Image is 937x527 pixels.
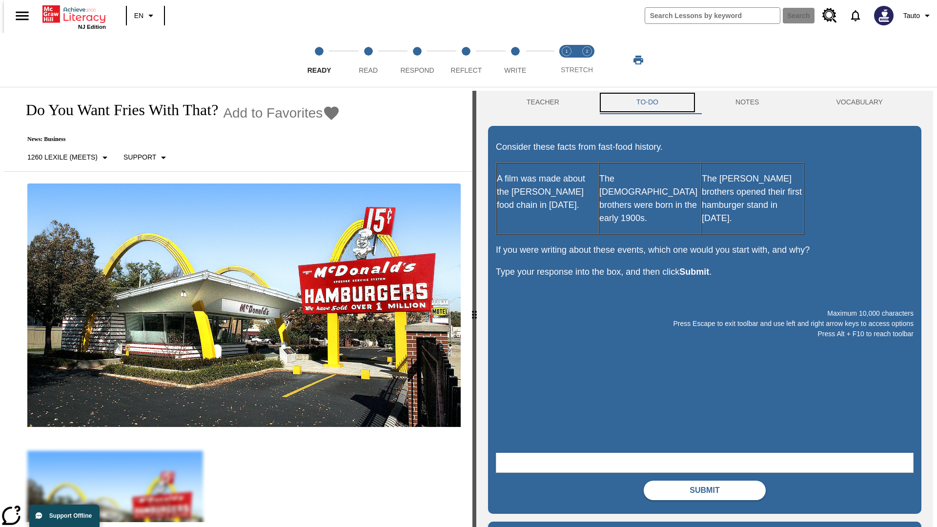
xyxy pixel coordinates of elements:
[586,49,588,54] text: 2
[27,183,461,427] img: One of the first McDonald's stores, with the iconic red sign and golden arches.
[307,66,331,74] span: Ready
[16,101,218,119] h1: Do You Want Fries With That?
[16,136,340,143] p: News: Business
[868,3,899,28] button: Select a new avatar
[497,172,598,212] p: A film was made about the [PERSON_NAME] food chain in [DATE].
[565,49,568,54] text: 1
[472,91,476,527] div: Press Enter or Spacebar and then press right and left arrow keys to move the slider
[389,33,446,87] button: Respond step 3 of 5
[123,152,156,162] p: Support
[679,267,709,277] strong: Submit
[487,33,544,87] button: Write step 5 of 5
[29,505,100,527] button: Support Offline
[573,33,601,87] button: Stretch Respond step 2 of 2
[504,66,526,74] span: Write
[702,172,803,225] p: The [PERSON_NAME] brothers opened their first hamburger stand in [DATE].
[496,265,914,279] p: Type your response into the box, and then click .
[42,3,106,30] div: Home
[874,6,894,25] img: Avatar
[400,66,434,74] span: Respond
[223,105,323,121] span: Add to Favorites
[843,3,868,28] a: Notifications
[476,91,933,527] div: activity
[23,149,115,166] button: Select Lexile, 1260 Lexile (Meets)
[223,104,340,122] button: Add to Favorites - Do You Want Fries With That?
[78,24,106,30] span: NJ Edition
[797,91,921,114] button: VOCABULARY
[291,33,347,87] button: Ready step 1 of 5
[552,33,581,87] button: Stretch Read step 1 of 2
[8,1,37,30] button: Open side menu
[496,308,914,319] p: Maximum 10,000 characters
[4,91,472,522] div: reading
[644,481,766,500] button: Submit
[623,51,654,69] button: Print
[496,319,914,329] p: Press Escape to exit toolbar and use left and right arrow keys to access options
[561,66,593,74] span: STRETCH
[496,243,914,257] p: If you were writing about these events, which one would you start with, and why?
[438,33,494,87] button: Reflect step 4 of 5
[340,33,396,87] button: Read step 2 of 5
[451,66,482,74] span: Reflect
[645,8,780,23] input: search field
[359,66,378,74] span: Read
[488,91,921,114] div: Instructional Panel Tabs
[598,91,697,114] button: TO-DO
[134,11,143,21] span: EN
[27,152,98,162] p: 1260 Lexile (Meets)
[903,11,920,21] span: Tauto
[899,7,937,24] button: Profile/Settings
[4,8,143,17] body: Maximum 10,000 characters Press Escape to exit toolbar and use left and right arrow keys to acces...
[488,91,598,114] button: Teacher
[496,141,914,154] p: Consider these facts from fast-food history.
[599,172,701,225] p: The [DEMOGRAPHIC_DATA] brothers were born in the early 1900s.
[816,2,843,29] a: Resource Center, Will open in new tab
[120,149,173,166] button: Scaffolds, Support
[496,329,914,339] p: Press Alt + F10 to reach toolbar
[49,512,92,519] span: Support Offline
[130,7,161,24] button: Language: EN, Select a language
[697,91,797,114] button: NOTES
